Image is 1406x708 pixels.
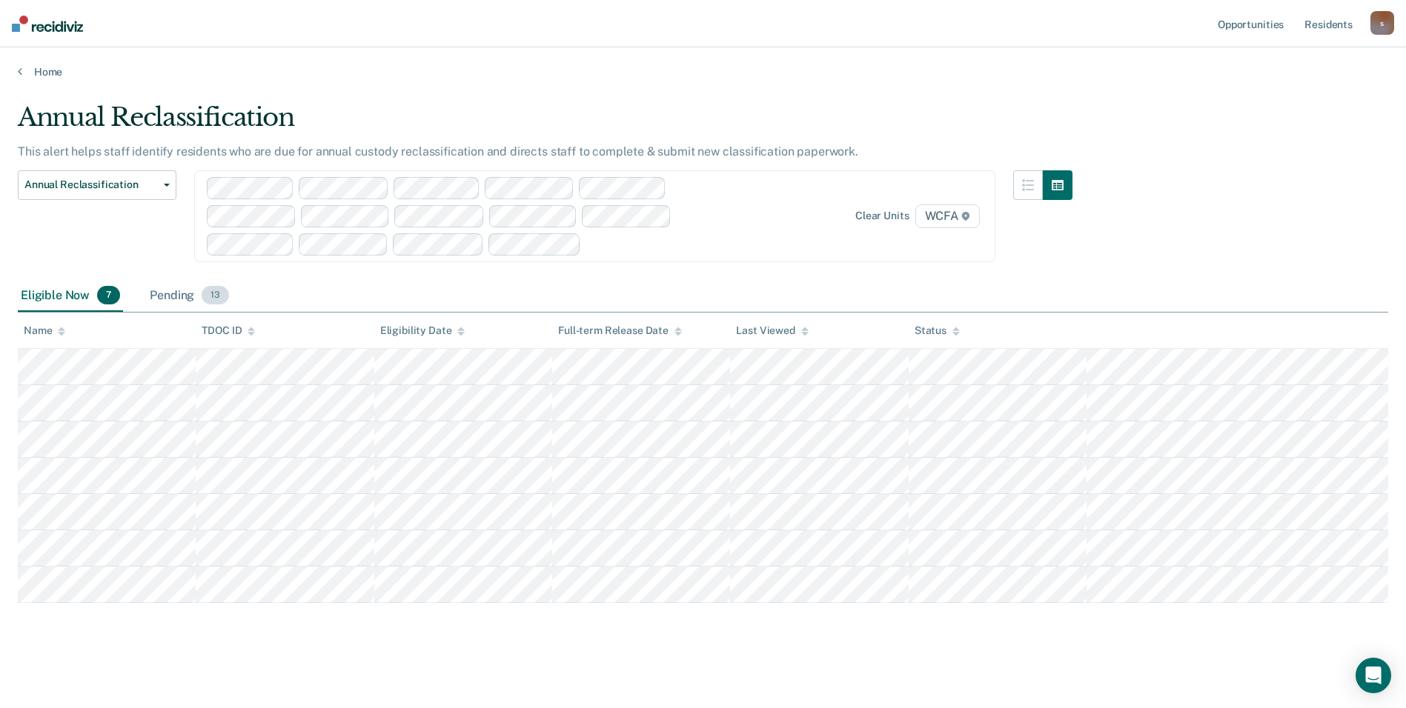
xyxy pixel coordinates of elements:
[736,324,808,337] div: Last Viewed
[202,286,229,305] span: 13
[202,324,255,337] div: TDOC ID
[18,280,123,313] div: Eligible Now7
[915,324,960,337] div: Status
[558,324,682,337] div: Full-term Release Date
[24,178,158,191] span: Annual Reclassification
[855,210,909,222] div: Clear units
[97,286,120,305] span: 7
[147,280,232,313] div: Pending13
[18,65,1388,79] a: Home
[1356,658,1391,693] div: Open Intercom Messenger
[18,144,858,158] p: This alert helps staff identify residents who are due for annual custody reclassification and dir...
[18,170,176,200] button: Annual Reclassification
[18,102,1072,144] div: Annual Reclassification
[24,324,65,337] div: Name
[915,204,980,228] span: WCFA
[1370,11,1394,35] button: s
[380,324,465,337] div: Eligibility Date
[12,16,83,32] img: Recidiviz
